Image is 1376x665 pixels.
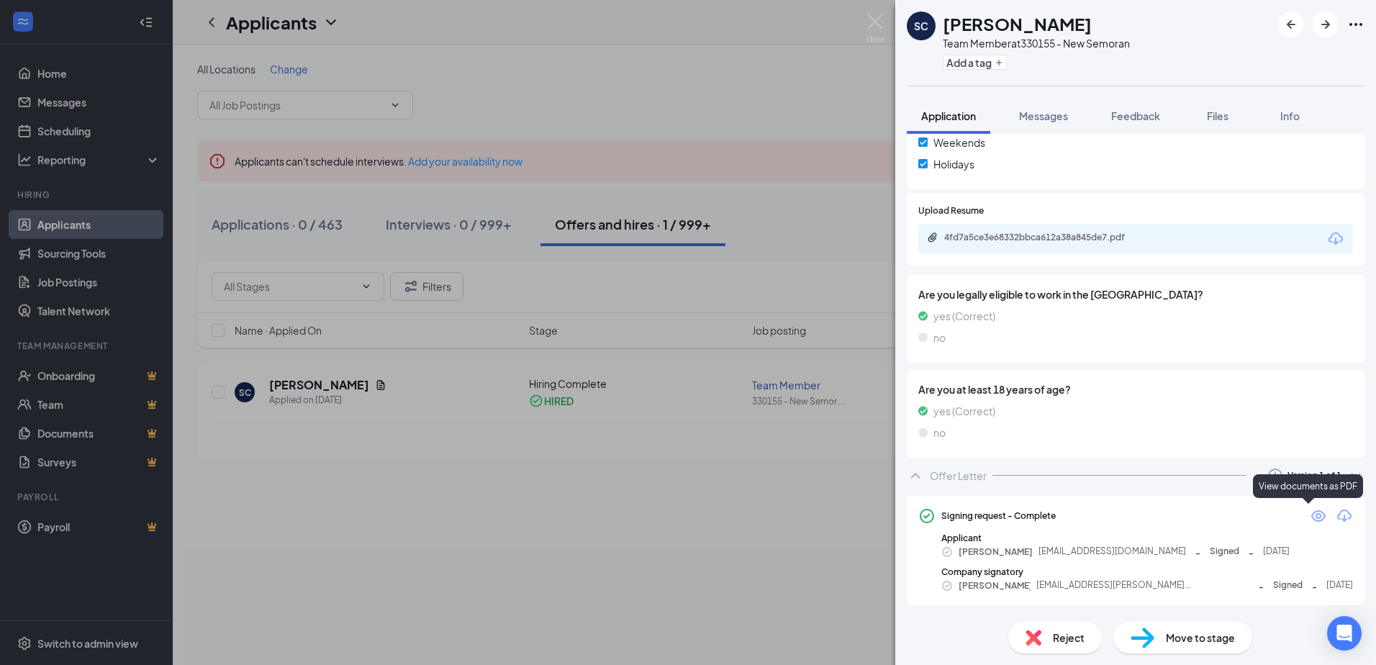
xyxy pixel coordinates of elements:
button: ArrowRight [1313,12,1339,37]
div: 4fd7a5ce3e68332bbca612a38a845de7.pdf [944,232,1146,243]
span: Feedback [1111,109,1160,122]
svg: ArrowLeftNew [1282,16,1300,33]
button: ArrowLeftNew [1278,12,1304,37]
span: Info [1280,109,1300,122]
svg: Clock [1267,467,1284,484]
span: - [1195,544,1200,560]
svg: CheckmarkCircle [918,507,936,525]
div: Offer Letter [930,469,987,483]
span: Application [921,109,976,122]
span: - [1312,578,1317,594]
a: Paperclip4fd7a5ce3e68332bbca612a38a845de7.pdf [927,232,1160,245]
svg: Ellipses [1347,16,1364,33]
span: [PERSON_NAME] [959,578,1031,593]
span: Files [1207,109,1228,122]
svg: ChevronDown [1347,467,1364,484]
div: SC [914,19,928,33]
svg: Eye [1310,507,1327,525]
svg: Download [1336,507,1353,525]
span: [DATE] [1326,579,1353,592]
span: Holidays [933,156,974,172]
span: Signed [1210,545,1239,558]
div: Signing request - Complete [941,510,1056,522]
svg: Plus [995,58,1003,67]
h1: [PERSON_NAME] [943,12,1092,36]
span: [DATE] [1263,545,1290,558]
span: Reject [1053,630,1085,646]
svg: CheckmarkCircle [941,580,953,592]
span: - [1249,544,1254,560]
div: Company signatory [941,566,1353,578]
span: yes (Correct) [933,308,995,324]
span: - [1259,578,1264,594]
span: Messages [1019,109,1068,122]
div: Open Intercom Messenger [1327,616,1362,651]
svg: Paperclip [927,232,938,243]
span: Weekends [933,135,985,150]
svg: Download [1327,230,1344,248]
span: Are you legally eligible to work in the [GEOGRAPHIC_DATA]? [918,286,1353,302]
svg: CheckmarkCircle [941,546,953,558]
span: no [933,330,946,345]
button: PlusAdd a tag [943,55,1007,70]
span: Signed [1273,579,1303,592]
span: no [933,425,946,440]
svg: ChevronUp [907,467,924,484]
div: Team Member at 330155 - New Semoran [943,36,1130,50]
div: Version 1 of 1 [1287,469,1341,481]
span: [EMAIL_ADDRESS][PERSON_NAME][DOMAIN_NAME] [1036,579,1249,592]
svg: ArrowRight [1317,16,1334,33]
span: Move to stage [1166,630,1235,646]
span: [PERSON_NAME] [959,544,1033,559]
div: View documents as PDF [1253,474,1363,498]
span: Upload Resume [918,204,984,218]
span: [EMAIL_ADDRESS][DOMAIN_NAME] [1038,545,1186,558]
span: Are you at least 18 years of age? [918,381,1353,397]
div: Applicant [941,532,1353,544]
span: yes (Correct) [933,403,995,419]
